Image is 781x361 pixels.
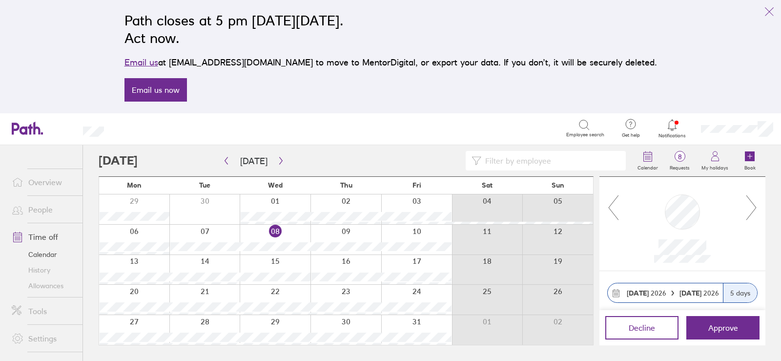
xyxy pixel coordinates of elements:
[734,145,765,176] a: Book
[627,289,649,297] strong: [DATE]
[696,162,734,171] label: My holidays
[708,323,738,332] span: Approve
[679,289,703,297] strong: [DATE]
[124,12,657,47] h2: Path closes at 5 pm [DATE][DATE]. Act now.
[4,247,82,262] a: Calendar
[723,283,757,302] div: 5 days
[739,162,761,171] label: Book
[632,162,664,171] label: Calendar
[605,316,678,340] button: Decline
[482,181,493,189] span: Sat
[4,278,82,294] a: Allowances
[124,78,187,102] a: Email us now
[268,181,283,189] span: Wed
[679,289,719,297] span: 2026
[657,133,688,139] span: Notifications
[627,289,666,297] span: 2026
[629,323,655,332] span: Decline
[124,56,657,69] p: at [EMAIL_ADDRESS][DOMAIN_NAME] to move to MentorDigital, or export your data. If you don’t, it w...
[130,124,155,132] div: Search
[4,172,82,192] a: Overview
[696,145,734,176] a: My holidays
[552,181,564,189] span: Sun
[664,153,696,161] span: 8
[4,227,82,247] a: Time off
[4,262,82,278] a: History
[4,200,82,219] a: People
[124,57,158,67] a: Email us
[664,145,696,176] a: 8Requests
[127,181,142,189] span: Mon
[615,132,647,138] span: Get help
[566,132,604,138] span: Employee search
[199,181,210,189] span: Tue
[632,145,664,176] a: Calendar
[4,301,82,321] a: Tools
[340,181,352,189] span: Thu
[4,329,82,348] a: Settings
[481,151,620,170] input: Filter by employee
[664,162,696,171] label: Requests
[232,153,275,169] button: [DATE]
[686,316,760,340] button: Approve
[412,181,421,189] span: Fri
[657,118,688,139] a: Notifications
